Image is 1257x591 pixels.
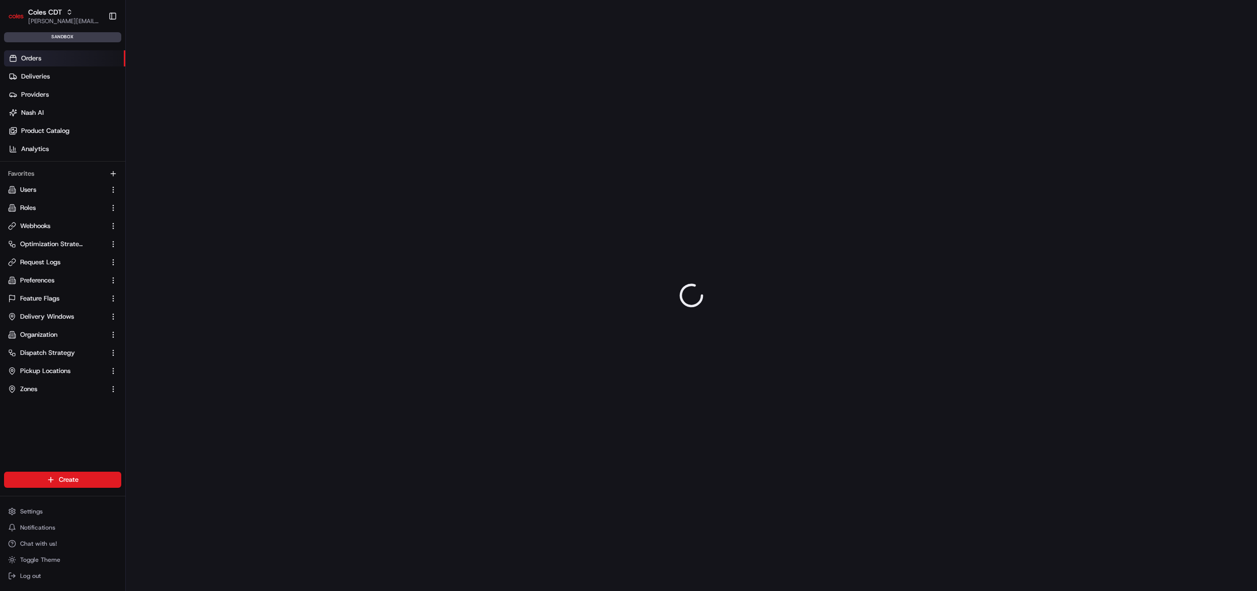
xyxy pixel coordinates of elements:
[20,203,36,212] span: Roles
[4,32,121,42] div: sandbox
[21,72,50,81] span: Deliveries
[4,553,121,567] button: Toggle Theme
[20,524,55,532] span: Notifications
[4,521,121,535] button: Notifications
[21,90,49,99] span: Providers
[20,240,84,249] span: Optimization Strategy
[59,475,78,484] span: Create
[8,221,105,231] a: Webhooks
[20,507,43,515] span: Settings
[20,330,57,339] span: Organization
[4,200,121,216] button: Roles
[20,221,50,231] span: Webhooks
[4,569,121,583] button: Log out
[4,537,121,551] button: Chat with us!
[20,258,60,267] span: Request Logs
[4,218,121,234] button: Webhooks
[8,185,105,194] a: Users
[4,345,121,361] button: Dispatch Strategy
[4,68,125,85] a: Deliveries
[4,381,121,397] button: Zones
[4,141,125,157] a: Analytics
[8,276,105,285] a: Preferences
[4,272,121,288] button: Preferences
[4,123,125,139] a: Product Catalog
[20,276,54,285] span: Preferences
[4,50,125,66] a: Orders
[4,236,121,252] button: Optimization Strategy
[20,294,59,303] span: Feature Flags
[4,504,121,519] button: Settings
[20,540,57,548] span: Chat with us!
[28,17,100,25] button: [PERSON_NAME][EMAIL_ADDRESS][DOMAIN_NAME]
[8,312,105,321] a: Delivery Windows
[4,105,125,121] a: Nash AI
[20,185,36,194] span: Users
[4,472,121,488] button: Create
[20,366,70,376] span: Pickup Locations
[20,572,41,580] span: Log out
[4,182,121,198] button: Users
[21,54,41,63] span: Orders
[4,166,121,182] div: Favorites
[4,4,104,28] button: Coles CDTColes CDT[PERSON_NAME][EMAIL_ADDRESS][DOMAIN_NAME]
[21,108,44,117] span: Nash AI
[8,258,105,267] a: Request Logs
[8,8,24,24] img: Coles CDT
[20,385,37,394] span: Zones
[8,348,105,357] a: Dispatch Strategy
[20,348,75,357] span: Dispatch Strategy
[8,330,105,339] a: Organization
[8,294,105,303] a: Feature Flags
[8,385,105,394] a: Zones
[4,363,121,379] button: Pickup Locations
[21,126,69,135] span: Product Catalog
[21,144,49,154] span: Analytics
[4,290,121,307] button: Feature Flags
[4,327,121,343] button: Organization
[8,366,105,376] a: Pickup Locations
[8,203,105,212] a: Roles
[8,240,105,249] a: Optimization Strategy
[20,556,60,564] span: Toggle Theme
[4,309,121,325] button: Delivery Windows
[28,7,62,17] button: Coles CDT
[4,254,121,270] button: Request Logs
[4,87,125,103] a: Providers
[20,312,74,321] span: Delivery Windows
